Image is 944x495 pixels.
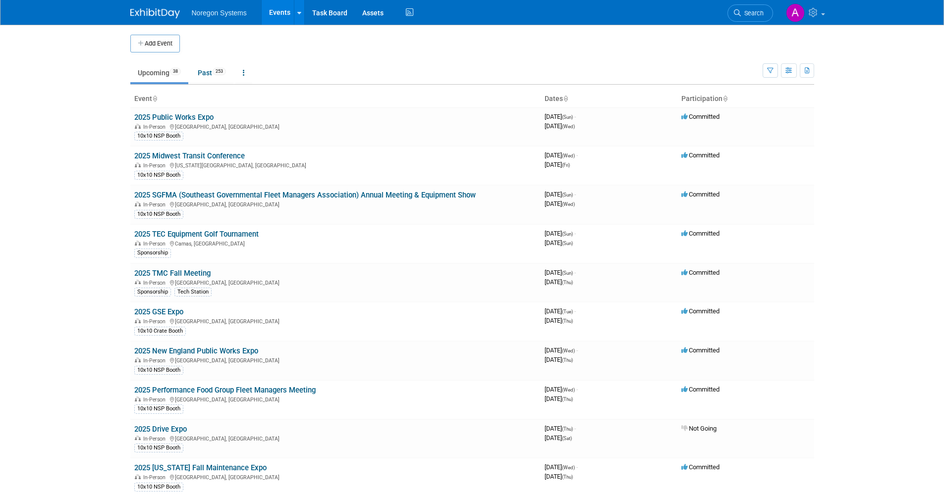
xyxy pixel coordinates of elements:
a: 2025 Public Works Expo [134,113,214,122]
img: In-Person Event [135,436,141,441]
a: Sort by Event Name [152,95,157,102]
div: Camas, [GEOGRAPHIC_DATA] [134,239,537,247]
span: In-Person [143,474,168,481]
span: Not Going [681,425,717,432]
img: In-Person Event [135,201,141,206]
span: In-Person [143,124,168,130]
a: 2025 Midwest Transit Conference [134,151,245,160]
div: [GEOGRAPHIC_DATA], [GEOGRAPHIC_DATA] [134,200,537,208]
span: Committed [681,230,720,237]
span: - [576,346,578,354]
img: In-Person Event [135,318,141,323]
span: [DATE] [545,191,576,198]
span: - [576,463,578,471]
a: 2025 TEC Equipment Golf Tournament [134,230,259,239]
span: - [576,151,578,159]
span: [DATE] [545,239,573,247]
div: Sponsorship [134,248,171,257]
span: [DATE] [545,230,576,237]
span: (Thu) [562,280,573,285]
span: [DATE] [545,307,576,315]
img: In-Person Event [135,162,141,167]
span: [DATE] [545,161,570,168]
span: - [574,269,576,276]
span: In-Person [143,318,168,325]
span: Committed [681,151,720,159]
span: In-Person [143,280,168,286]
span: - [574,307,576,315]
a: Search [727,4,773,22]
img: In-Person Event [135,474,141,479]
span: (Wed) [562,124,575,129]
span: [DATE] [545,386,578,393]
span: (Thu) [562,318,573,324]
th: Dates [541,91,677,107]
span: (Sun) [562,192,573,198]
span: (Tue) [562,309,573,314]
img: In-Person Event [135,280,141,285]
span: [DATE] [545,395,573,402]
span: [DATE] [545,346,578,354]
span: Noregon Systems [192,9,247,17]
a: Past253 [190,63,233,82]
a: 2025 New England Public Works Expo [134,346,258,355]
a: Upcoming38 [130,63,188,82]
span: (Sun) [562,114,573,120]
img: In-Person Event [135,396,141,401]
span: Committed [681,463,720,471]
span: - [574,191,576,198]
span: (Wed) [562,387,575,393]
div: 10x10 NSP Booth [134,444,183,452]
span: [DATE] [545,200,575,207]
span: In-Person [143,436,168,442]
button: Add Event [130,35,180,52]
span: [DATE] [545,151,578,159]
span: [DATE] [545,356,573,363]
span: (Sun) [562,241,573,246]
span: (Thu) [562,357,573,363]
span: (Thu) [562,474,573,480]
span: (Wed) [562,348,575,353]
span: In-Person [143,201,168,208]
span: - [574,425,576,432]
a: 2025 TMC Fall Meeting [134,269,211,278]
a: 2025 [US_STATE] Fall Maintenance Expo [134,463,267,472]
span: In-Person [143,241,168,247]
img: ExhibitDay [130,8,180,18]
div: 10x10 Crate Booth [134,327,186,336]
img: In-Person Event [135,241,141,246]
a: 2025 GSE Expo [134,307,183,316]
a: Sort by Participation Type [722,95,727,102]
span: (Fri) [562,162,570,168]
span: [DATE] [545,473,573,480]
div: [GEOGRAPHIC_DATA], [GEOGRAPHIC_DATA] [134,395,537,403]
span: In-Person [143,162,168,169]
span: (Sun) [562,231,573,237]
span: [DATE] [545,122,575,130]
div: Tech Station [174,288,212,297]
a: 2025 Performance Food Group Fleet Managers Meeting [134,386,316,395]
div: 10x10 NSP Booth [134,483,183,492]
span: (Sun) [562,270,573,276]
span: [DATE] [545,278,573,286]
span: Committed [681,346,720,354]
div: [GEOGRAPHIC_DATA], [GEOGRAPHIC_DATA] [134,473,537,481]
span: [DATE] [545,434,572,442]
span: Committed [681,191,720,198]
div: [GEOGRAPHIC_DATA], [GEOGRAPHIC_DATA] [134,278,537,286]
a: Sort by Start Date [563,95,568,102]
span: (Wed) [562,153,575,158]
div: [GEOGRAPHIC_DATA], [GEOGRAPHIC_DATA] [134,356,537,364]
span: Committed [681,386,720,393]
div: [GEOGRAPHIC_DATA], [GEOGRAPHIC_DATA] [134,317,537,325]
div: 10x10 NSP Booth [134,132,183,141]
span: (Thu) [562,426,573,432]
span: - [576,386,578,393]
span: In-Person [143,357,168,364]
span: [DATE] [545,425,576,432]
span: [DATE] [545,463,578,471]
div: 10x10 NSP Booth [134,210,183,219]
span: (Sat) [562,436,572,441]
div: [GEOGRAPHIC_DATA], [GEOGRAPHIC_DATA] [134,122,537,130]
a: 2025 Drive Expo [134,425,187,434]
